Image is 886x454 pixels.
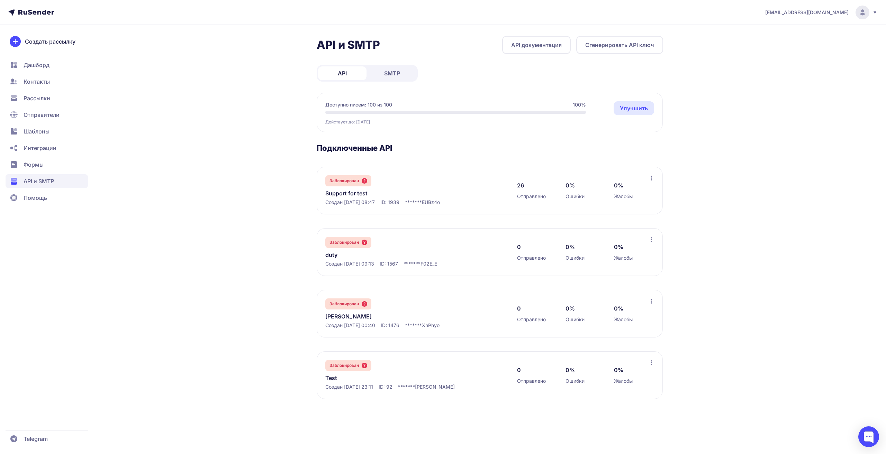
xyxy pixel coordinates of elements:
[566,254,585,261] span: Ошибки
[317,38,380,52] h2: API и SMTP
[614,304,623,313] span: 0%
[24,61,49,69] span: Дашборд
[6,432,88,446] a: Telegram
[614,193,633,200] span: Жалобы
[517,366,521,374] span: 0
[614,254,633,261] span: Жалобы
[329,363,359,368] span: Заблокирован
[325,119,370,125] span: Действует до: [DATE]
[25,37,75,46] span: Создать рассылку
[614,378,633,384] span: Жалобы
[329,240,359,245] span: Заблокирован
[422,322,440,329] span: XhPhyo
[576,36,663,54] button: Сгенерировать API ключ
[325,374,467,382] a: Test
[614,181,623,189] span: 0%
[379,383,392,390] span: ID: 92
[517,193,546,200] span: Отправлено
[517,316,546,323] span: Отправлено
[566,181,575,189] span: 0%
[381,322,399,329] span: ID: 1476
[325,260,374,267] span: Создан [DATE] 09:13
[614,101,654,115] a: Улучшить
[317,143,663,153] h3: Подключенные API
[614,316,633,323] span: Жалобы
[24,111,60,119] span: Отправители
[517,254,546,261] span: Отправлено
[614,243,623,251] span: 0%
[566,243,575,251] span: 0%
[566,366,575,374] span: 0%
[24,435,48,443] span: Telegram
[24,94,50,102] span: Рассылки
[566,378,585,384] span: Ошибки
[517,243,521,251] span: 0
[325,383,373,390] span: Создан [DATE] 23:11
[24,144,56,152] span: Интеграции
[517,378,546,384] span: Отправлено
[502,36,571,54] a: API документация
[318,66,367,80] a: API
[380,260,398,267] span: ID: 1567
[325,322,375,329] span: Создан [DATE] 00:40
[325,101,392,108] span: Доступно писем: 100 из 100
[24,177,54,185] span: API и SMTP
[380,199,399,206] span: ID: 1939
[566,193,585,200] span: Ошибки
[517,181,524,189] span: 26
[325,251,467,259] a: duty
[325,189,467,197] a: Support for test
[566,316,585,323] span: Ошибки
[384,69,400,77] span: SMTP
[614,366,623,374] span: 0%
[765,9,849,16] span: [EMAIL_ADDRESS][DOMAIN_NAME]
[566,304,575,313] span: 0%
[421,260,437,267] span: F02E_E
[573,101,586,108] span: 100%
[338,69,347,77] span: API
[329,178,359,184] span: Заблокирован
[24,127,49,136] span: Шаблоны
[24,194,47,202] span: Помощь
[517,304,521,313] span: 0
[415,383,455,390] span: [PERSON_NAME]
[368,66,416,80] a: SMTP
[329,301,359,307] span: Заблокирован
[325,199,375,206] span: Создан [DATE] 08:47
[24,77,50,86] span: Контакты
[422,199,440,206] span: EUBz4o
[24,160,44,169] span: Формы
[325,312,467,321] a: [PERSON_NAME]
